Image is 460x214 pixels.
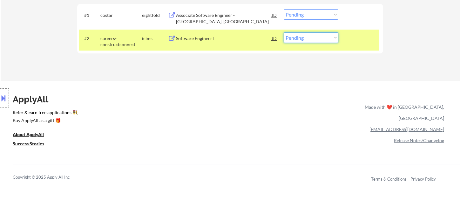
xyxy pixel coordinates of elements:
div: JD [271,9,278,21]
a: Privacy Policy [410,176,436,182]
div: Made with ❤️ in [GEOGRAPHIC_DATA], [GEOGRAPHIC_DATA] [362,101,444,124]
div: #1 [84,12,95,18]
a: Refer & earn free applications 👯‍♀️ [13,110,232,117]
a: Release Notes/Changelog [394,138,444,143]
div: Software Engineer I [176,35,272,42]
div: costar [100,12,142,18]
div: Associate Software Engineer - [GEOGRAPHIC_DATA], [GEOGRAPHIC_DATA] [176,12,272,24]
div: eightfold [142,12,168,18]
div: Copyright © 2025 Apply All Inc [13,174,86,181]
div: careers-constructconnect [100,35,142,48]
div: #2 [84,35,95,42]
div: icims [142,35,168,42]
a: [EMAIL_ADDRESS][DOMAIN_NAME] [369,127,444,132]
div: JD [271,32,278,44]
a: Terms & Conditions [371,176,407,182]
